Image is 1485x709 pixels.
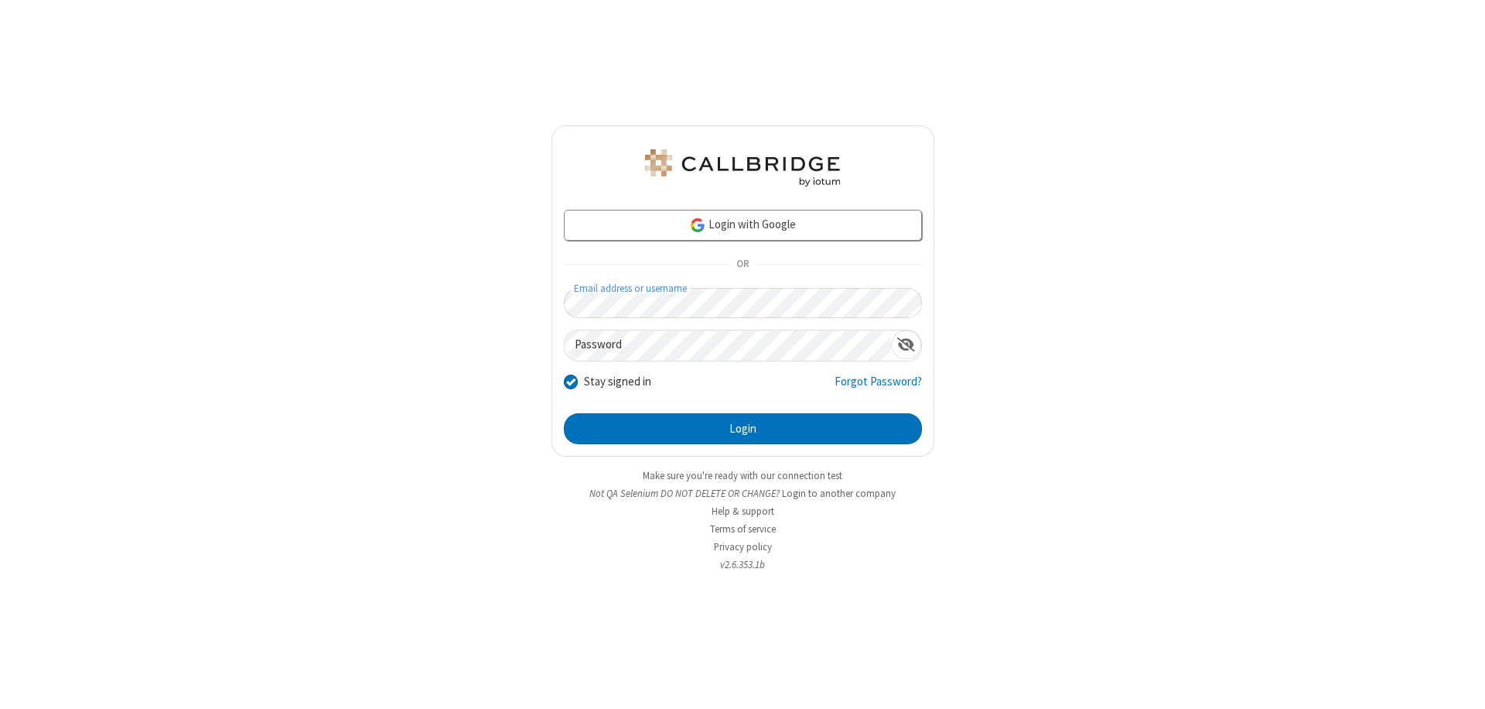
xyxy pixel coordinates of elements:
a: Privacy policy [714,540,772,553]
a: Login with Google [564,210,922,241]
img: QA Selenium DO NOT DELETE OR CHANGE [642,149,843,187]
div: Show password [891,331,921,359]
span: OR [730,254,755,276]
a: Make sure you're ready with our connection test [643,469,842,482]
button: Login to another company [782,486,896,501]
input: Email address or username [564,288,922,318]
label: Stay signed in [584,373,651,391]
a: Forgot Password? [835,373,922,402]
img: google-icon.png [689,217,706,234]
button: Login [564,413,922,444]
a: Help & support [712,505,774,518]
li: Not QA Selenium DO NOT DELETE OR CHANGE? [551,486,934,501]
a: Terms of service [710,522,776,536]
input: Password [565,331,891,361]
li: v2.6.353.1b [551,557,934,572]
